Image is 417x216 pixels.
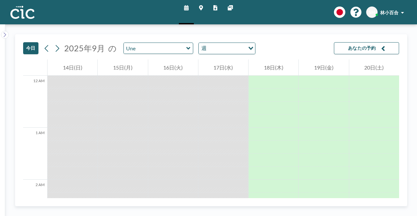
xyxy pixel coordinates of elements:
[23,42,38,54] button: 今日
[249,59,298,76] div: 18日(木)
[198,59,248,76] div: 17日(水)
[380,10,398,15] font: 林小百合
[23,128,47,180] div: 1 AM
[349,59,399,76] div: 20日(土)
[108,43,117,53] font: の
[199,43,255,54] div: オプションを検索
[26,45,36,51] font: 今日
[64,43,105,53] font: 2025年9月
[124,43,186,54] input: Une
[208,44,244,53] input: オプションを検索
[334,42,399,54] button: あなたの予約
[48,59,97,76] div: 14日(日)
[10,6,35,19] img: 組織ロゴ
[23,76,47,128] div: 12 AM
[148,59,198,76] div: 16日(火)
[201,45,207,51] font: 週
[348,45,376,51] font: あなたの予約
[369,9,375,15] font: SH
[299,59,349,76] div: 19日(金)
[98,59,148,76] div: 15日(月)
